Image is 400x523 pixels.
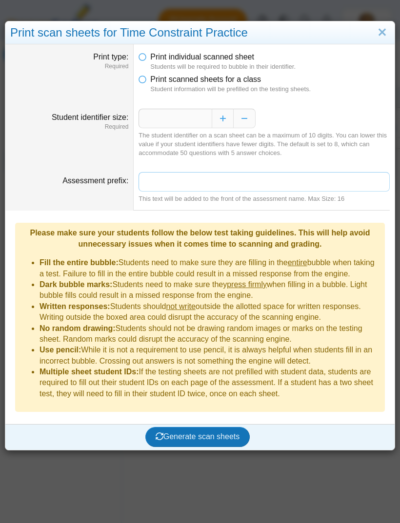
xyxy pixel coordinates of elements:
b: Fill the entire bubble: [40,258,119,267]
li: If the testing sheets are not prefilled with student data, students are required to fill out thei... [40,367,380,399]
u: entire [288,258,307,267]
a: Close [375,24,390,41]
b: Multiple sheet student IDs: [40,368,139,376]
label: Print type [93,53,128,61]
b: Use pencil: [40,346,81,354]
b: Dark bubble marks: [40,280,112,289]
b: Written responses: [40,302,110,310]
label: Assessment prefix [62,176,128,185]
li: Students should outside the allotted space for written responses. Writing outside the boxed area ... [40,301,380,323]
span: Print scanned sheets for a class [150,75,261,83]
dfn: Students will be required to bubble in their identifier. [150,62,390,71]
span: Generate scan sheets [156,432,240,441]
dfn: Required [10,123,128,131]
b: Please make sure your students follow the below test taking guidelines. This will help avoid unne... [30,229,370,248]
li: While it is not a requirement to use pencil, it is always helpful when students fill in an incorr... [40,345,380,367]
label: Student identifier size [52,113,128,121]
li: Students need to make sure they are filling in the bubble when taking a test. Failure to fill in ... [40,257,380,279]
dfn: Required [10,62,128,71]
li: Students should not be drawing random images or marks on the testing sheet. Random marks could di... [40,323,380,345]
button: Decrease [234,109,256,128]
div: The student identifier on a scan sheet can be a maximum of 10 digits. You can lower this value if... [139,131,390,158]
b: No random drawing: [40,324,116,332]
button: Generate scan sheets [145,427,250,446]
div: This text will be added to the front of the assessment name. Max Size: 16 [139,194,390,203]
button: Increase [212,109,234,128]
u: not write [166,302,195,310]
u: press firmly [227,280,267,289]
span: Print individual scanned sheet [150,53,254,61]
dfn: Student information will be prefilled on the testing sheets. [150,85,390,94]
div: Print scan sheets for Time Constraint Practice [5,21,395,44]
li: Students need to make sure they when filling in a bubble. Light bubble fills could result in a mi... [40,279,380,301]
